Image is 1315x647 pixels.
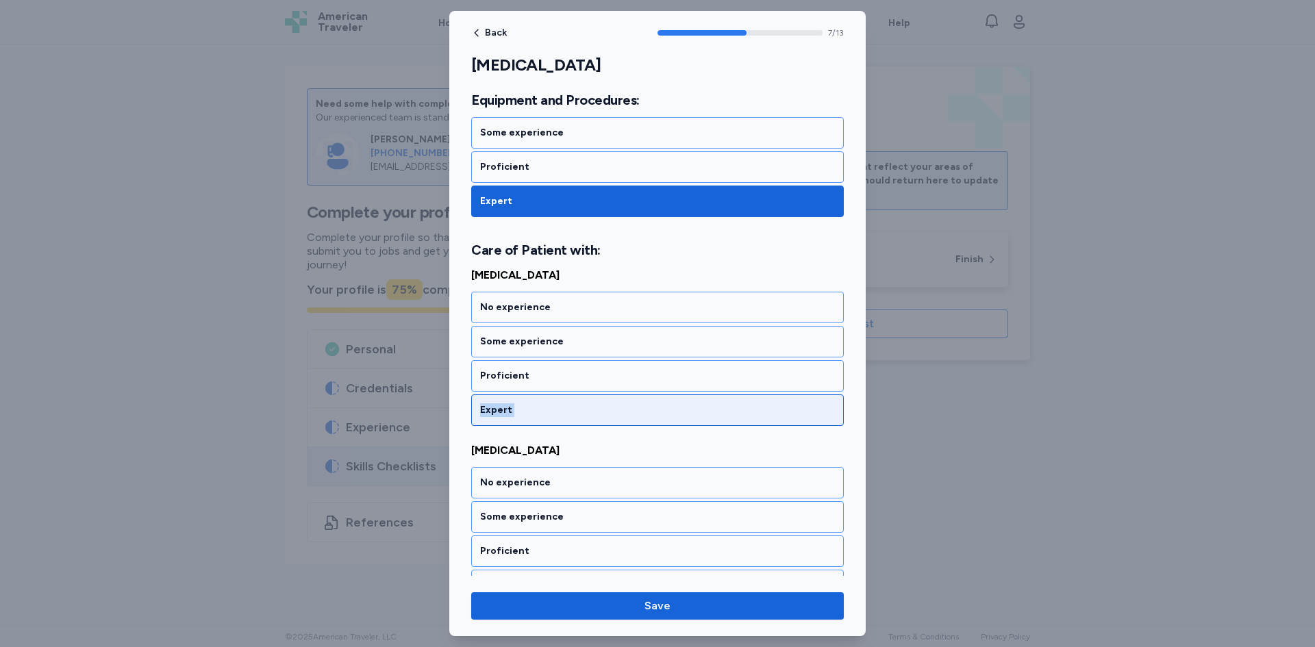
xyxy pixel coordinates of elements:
h1: [MEDICAL_DATA] [471,55,844,75]
h2: Equipment and Procedures: [471,92,844,109]
div: Some experience [480,335,835,348]
h2: Care of Patient with: [471,242,844,259]
div: Proficient [480,160,835,174]
button: Save [471,592,844,620]
button: Back [471,27,507,38]
div: Proficient [480,544,835,558]
div: Some experience [480,126,835,140]
div: Expert [480,403,835,417]
span: Save [644,598,671,614]
div: No experience [480,301,835,314]
span: [MEDICAL_DATA] [471,267,844,283]
div: Some experience [480,510,835,524]
span: Back [485,28,507,38]
div: Proficient [480,369,835,383]
div: Expert [480,194,835,208]
div: No experience [480,476,835,490]
span: 7 / 13 [828,27,844,38]
span: [MEDICAL_DATA] [471,442,844,459]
